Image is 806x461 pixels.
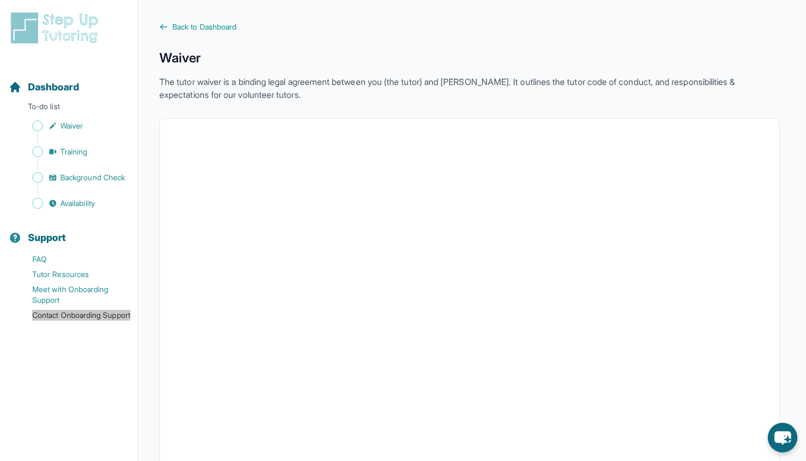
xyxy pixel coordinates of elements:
[28,80,79,95] span: Dashboard
[9,252,137,267] a: FAQ
[9,308,137,323] a: Contact Onboarding Support
[4,62,133,99] button: Dashboard
[172,22,236,32] span: Back to Dashboard
[159,49,780,67] h1: Waiver
[60,120,83,131] span: Waiver
[9,118,137,133] a: Waiver
[159,75,780,101] p: The tutor waiver is a binding legal agreement between you (the tutor) and [PERSON_NAME]. It outli...
[159,22,780,32] a: Back to Dashboard
[60,172,125,183] span: Background Check
[9,267,137,282] a: Tutor Resources
[4,101,133,116] p: To-do list
[768,423,797,452] button: chat-button
[9,196,137,211] a: Availability
[28,230,66,245] span: Support
[60,146,88,157] span: Training
[9,144,137,159] a: Training
[4,213,133,250] button: Support
[60,198,95,209] span: Availability
[9,170,137,185] a: Background Check
[9,282,137,308] a: Meet with Onboarding Support
[9,80,79,95] a: Dashboard
[9,11,104,45] img: logo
